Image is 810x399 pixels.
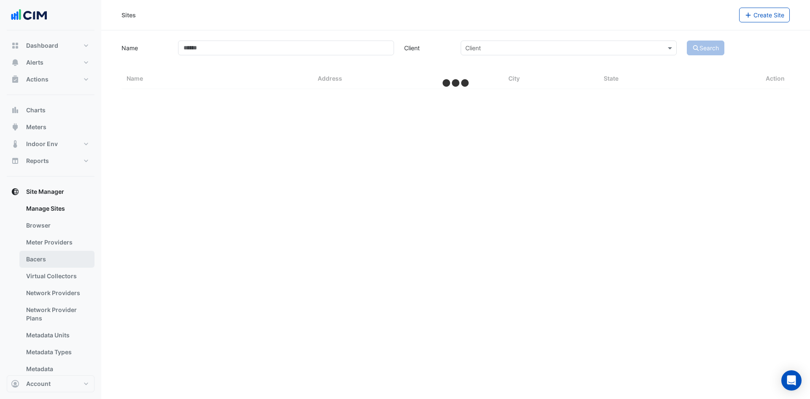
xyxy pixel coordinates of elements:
[11,157,19,165] app-icon: Reports
[11,187,19,196] app-icon: Site Manager
[26,123,46,131] span: Meters
[7,102,94,119] button: Charts
[7,119,94,136] button: Meters
[739,8,790,22] button: Create Site
[26,75,49,84] span: Actions
[11,75,19,84] app-icon: Actions
[508,75,520,82] span: City
[753,11,784,19] span: Create Site
[26,106,46,114] span: Charts
[19,301,94,327] a: Network Provider Plans
[121,11,136,19] div: Sites
[26,58,43,67] span: Alerts
[19,217,94,234] a: Browser
[11,41,19,50] app-icon: Dashboard
[19,200,94,217] a: Manage Sites
[7,71,94,88] button: Actions
[19,327,94,344] a: Metadata Units
[26,157,49,165] span: Reports
[19,234,94,251] a: Meter Providers
[7,152,94,169] button: Reports
[11,123,19,131] app-icon: Meters
[7,183,94,200] button: Site Manager
[19,344,94,361] a: Metadata Types
[7,375,94,392] button: Account
[10,7,48,24] img: Company Logo
[26,41,58,50] span: Dashboard
[26,380,51,388] span: Account
[766,74,785,84] span: Action
[604,75,618,82] span: State
[7,136,94,152] button: Indoor Env
[11,140,19,148] app-icon: Indoor Env
[11,106,19,114] app-icon: Charts
[19,268,94,285] a: Virtual Collectors
[26,140,58,148] span: Indoor Env
[26,187,64,196] span: Site Manager
[19,251,94,268] a: Bacers
[19,361,94,377] a: Metadata
[399,41,456,55] label: Client
[318,75,342,82] span: Address
[127,75,143,82] span: Name
[116,41,173,55] label: Name
[11,58,19,67] app-icon: Alerts
[781,370,802,391] div: Open Intercom Messenger
[7,37,94,54] button: Dashboard
[19,285,94,301] a: Network Providers
[7,54,94,71] button: Alerts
